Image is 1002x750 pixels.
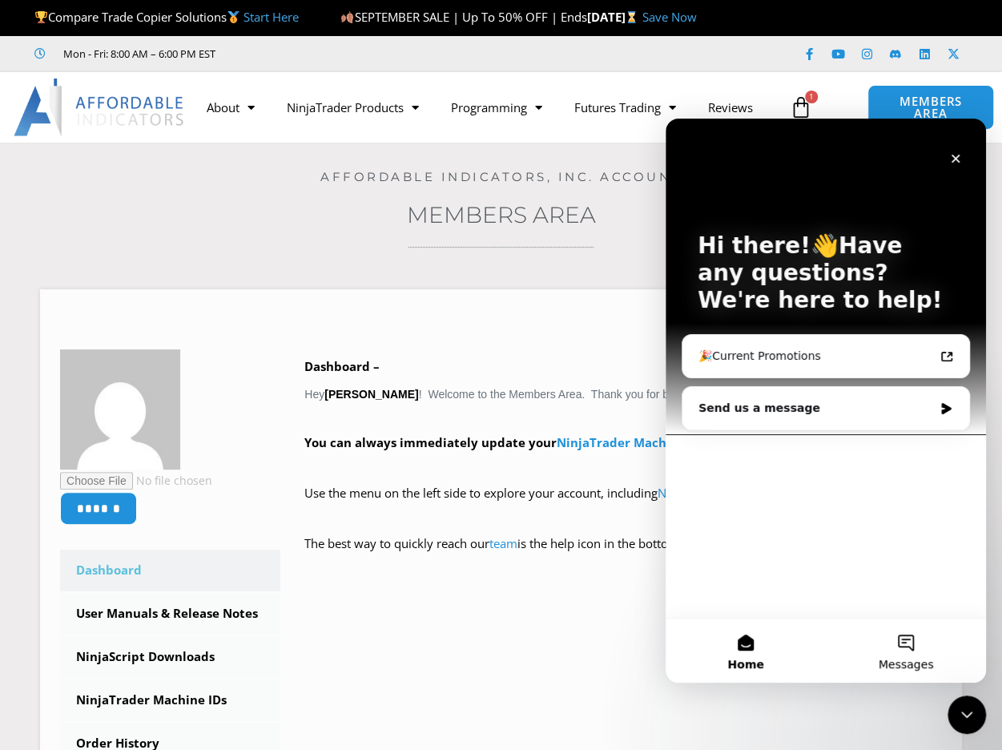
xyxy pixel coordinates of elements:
strong: [DATE] [586,9,642,25]
span: Compare Trade Copier Solutions [34,9,299,25]
a: Reviews [692,89,769,126]
strong: [PERSON_NAME] [324,388,418,401]
a: 1 [766,84,836,131]
iframe: Intercom live chat [666,119,986,683]
div: Hey ! Welcome to the Members Area. Thank you for being a valuable customer! [304,356,942,578]
a: About [191,89,271,126]
a: NinjaTrader Machine ID [557,434,702,450]
a: NinjaTrader Products [271,89,435,126]
span: Mon - Fri: 8:00 AM – 6:00 PM EST [59,44,215,63]
a: Members Area [407,201,596,228]
nav: Menu [191,89,782,126]
a: User Manuals & Release Notes [60,593,280,635]
a: Programming [435,89,558,126]
b: Dashboard – [304,358,380,374]
a: NinjaTrader Machine IDs [60,679,280,721]
img: 🥇 [227,11,239,23]
a: Futures Trading [558,89,692,126]
a: Start Here [243,9,299,25]
img: LogoAI | Affordable Indicators – NinjaTrader [14,79,186,136]
iframe: Customer reviews powered by Trustpilot [238,46,478,62]
a: Save Now [642,9,697,25]
a: Affordable Indicators, Inc. Account [320,169,682,184]
img: 🏆 [35,11,47,23]
span: SEPTEMBER SALE | Up To 50% OFF | Ends [340,9,586,25]
a: Dashboard [60,550,280,591]
iframe: Intercom live chat [948,696,986,734]
a: MEMBERS AREA [867,85,993,130]
img: 🍂 [341,11,353,23]
a: team [489,535,517,551]
p: Use the menu on the left side to explore your account, including and . [304,482,942,527]
strong: You can always immediately update your in our licensing database. [304,434,857,450]
a: NinjaScript Downloads [60,636,280,678]
a: NinjaScript Downloads [658,485,783,501]
img: ⌛ [626,11,638,23]
p: The best way to quickly reach our is the help icon in the bottom right corner of any website page! [304,533,942,578]
span: 1 [805,91,818,103]
img: 19b280898f3687ba2133f432038831e714c1f8347bfdf76545eda7ae1b8383ec [60,349,180,470]
span: MEMBERS AREA [884,95,976,119]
